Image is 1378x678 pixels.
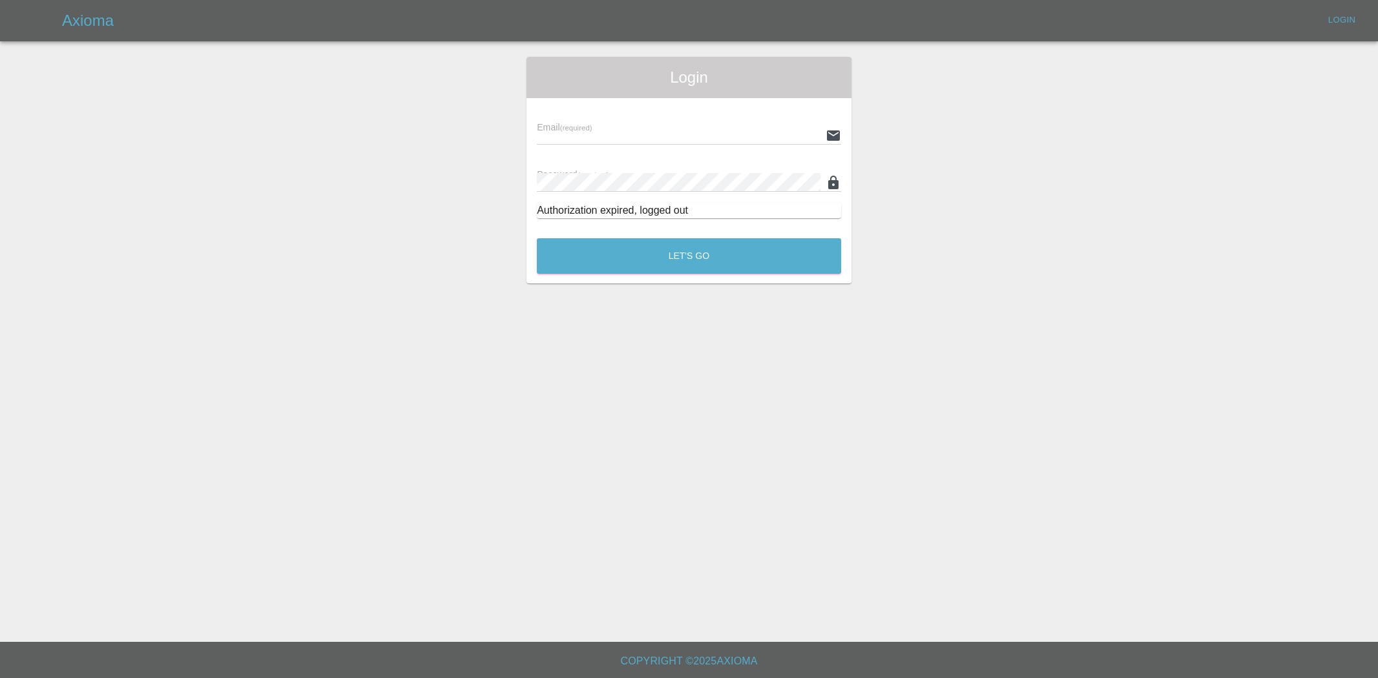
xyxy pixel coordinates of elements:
[578,171,610,179] small: (required)
[537,169,609,180] span: Password
[1321,10,1362,30] a: Login
[537,122,592,132] span: Email
[560,124,592,132] small: (required)
[10,652,1368,670] h6: Copyright © 2025 Axioma
[537,203,841,218] div: Authorization expired, logged out
[62,10,114,31] h5: Axioma
[537,67,841,88] span: Login
[537,238,841,274] button: Let's Go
